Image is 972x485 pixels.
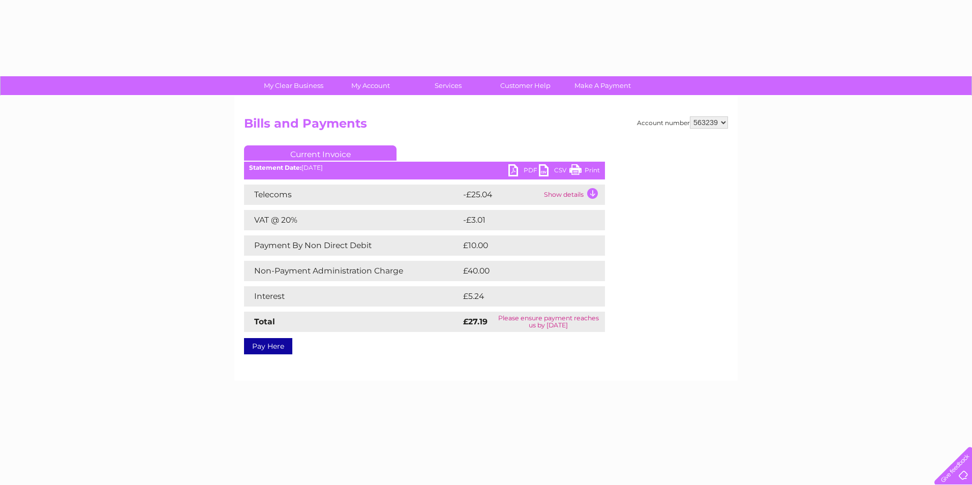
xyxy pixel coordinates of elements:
[637,116,728,129] div: Account number
[461,286,581,307] td: £5.24
[406,76,490,95] a: Services
[254,317,275,326] strong: Total
[244,261,461,281] td: Non-Payment Administration Charge
[492,312,605,332] td: Please ensure payment reaches us by [DATE]
[461,210,583,230] td: -£3.01
[461,235,584,256] td: £10.00
[541,185,605,205] td: Show details
[249,164,301,171] b: Statement Date:
[569,164,600,179] a: Print
[244,116,728,136] h2: Bills and Payments
[244,185,461,205] td: Telecoms
[461,185,541,205] td: -£25.04
[252,76,336,95] a: My Clear Business
[244,164,605,171] div: [DATE]
[244,145,397,161] a: Current Invoice
[329,76,413,95] a: My Account
[244,210,461,230] td: VAT @ 20%
[244,286,461,307] td: Interest
[483,76,567,95] a: Customer Help
[561,76,645,95] a: Make A Payment
[461,261,585,281] td: £40.00
[508,164,539,179] a: PDF
[244,235,461,256] td: Payment By Non Direct Debit
[463,317,488,326] strong: £27.19
[244,338,292,354] a: Pay Here
[539,164,569,179] a: CSV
